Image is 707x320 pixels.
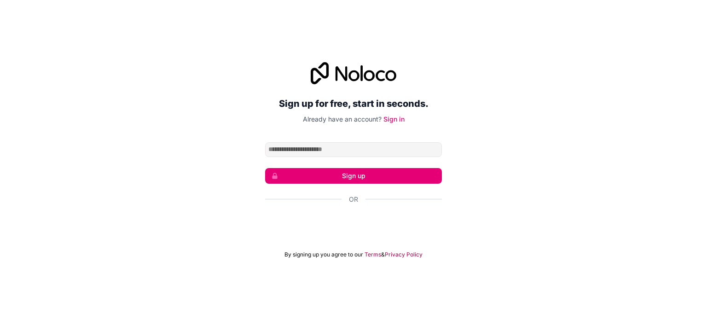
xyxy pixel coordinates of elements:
button: Sign up [265,168,442,184]
a: Terms [365,251,381,258]
a: Sign in [383,115,405,123]
span: By signing up you agree to our [284,251,363,258]
h2: Sign up for free, start in seconds. [265,95,442,112]
iframe: زر تسجيل الدخول باستخدام حساب Google [261,214,446,234]
input: Email address [265,142,442,157]
span: Already have an account? [303,115,382,123]
a: Privacy Policy [385,251,423,258]
span: & [381,251,385,258]
span: Or [349,195,358,204]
